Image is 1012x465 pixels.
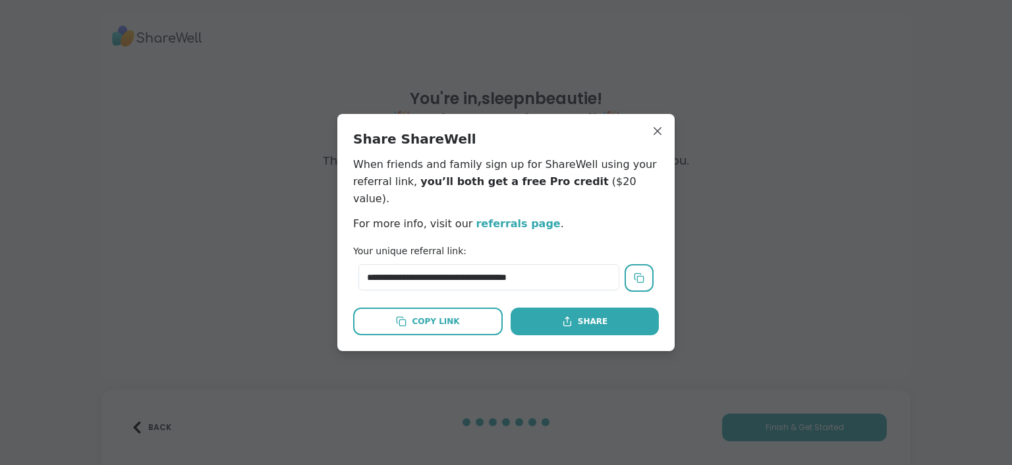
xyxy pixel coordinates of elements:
[353,246,466,256] label: Your unique referral link:
[562,315,607,327] div: Share
[353,156,659,207] p: When friends and family sign up for ShareWell using your referral link, ($20 value).
[396,315,459,327] div: Copy Link
[353,308,503,335] button: Copy Link
[476,217,560,230] a: referrals page
[511,308,659,335] button: Share
[353,130,659,148] h2: Share ShareWell
[420,175,609,188] span: you’ll both get a free Pro credit
[353,215,659,232] p: For more info, visit our .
